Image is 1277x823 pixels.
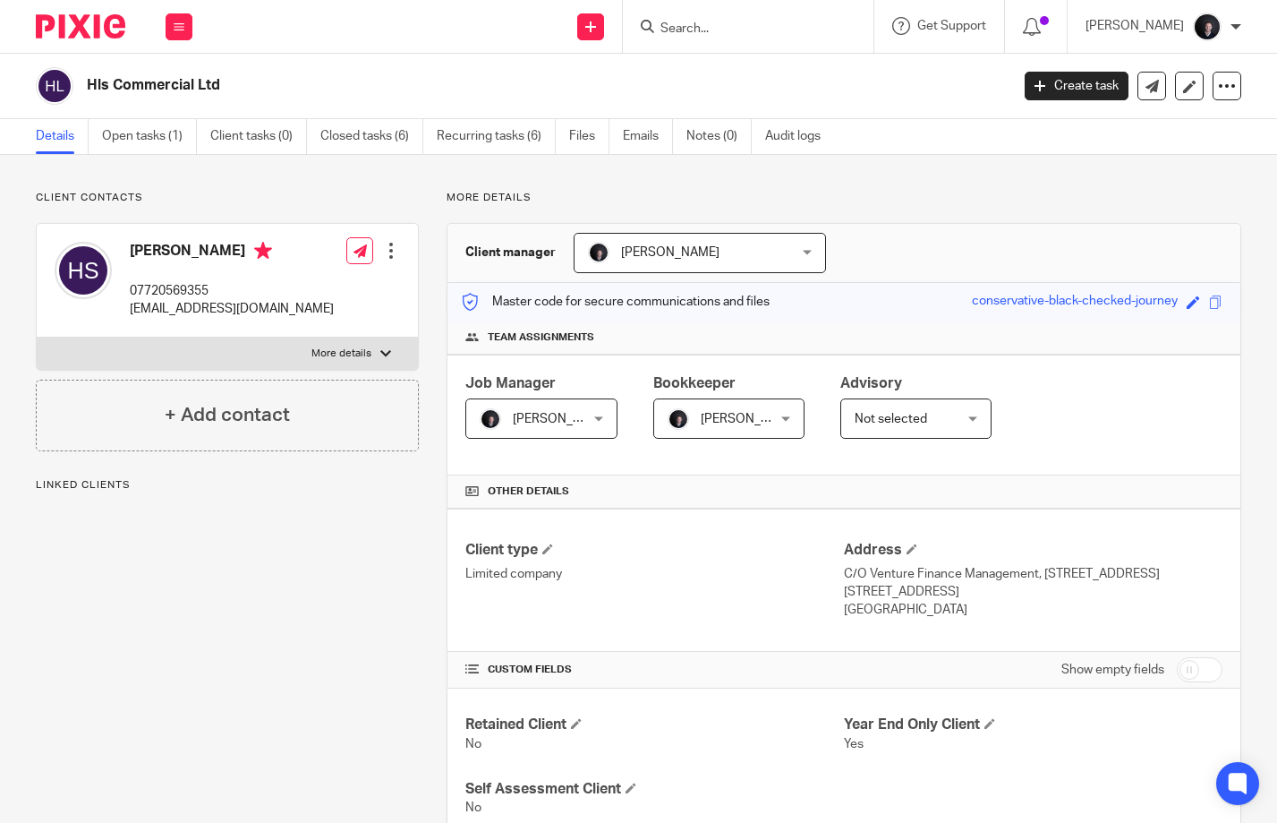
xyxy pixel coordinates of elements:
img: 455A2509.jpg [480,408,501,430]
h4: + Add contact [165,401,290,429]
img: 455A2509.jpg [588,242,609,263]
span: Not selected [855,413,927,425]
img: 455A2509.jpg [668,408,689,430]
span: Job Manager [465,376,556,390]
p: Client contacts [36,191,419,205]
div: conservative-black-checked-journey [972,292,1178,313]
a: Files [569,119,609,154]
h2: Hls Commercial Ltd [87,76,815,95]
a: Details [36,119,89,154]
a: Client tasks (0) [210,119,307,154]
a: Create task [1025,72,1128,100]
span: [PERSON_NAME] [513,413,611,425]
img: 455A2509.jpg [1193,13,1222,41]
a: Audit logs [765,119,834,154]
img: svg%3E [36,67,73,105]
p: Limited company [465,565,844,583]
span: [PERSON_NAME] [701,413,799,425]
p: C/O Venture Finance Management, [STREET_ADDRESS] [844,565,1222,583]
p: [GEOGRAPHIC_DATA] [844,601,1222,619]
span: No [465,802,481,814]
h3: Client manager [465,244,556,261]
p: Linked clients [36,478,419,493]
h4: CUSTOM FIELDS [465,663,844,677]
span: Advisory [840,376,902,390]
h4: Year End Only Client [844,716,1222,734]
a: Emails [623,119,673,154]
h4: Self Assessment Client [465,780,844,799]
p: 07720569355 [130,282,334,300]
h4: Address [844,541,1222,560]
h4: [PERSON_NAME] [130,242,334,264]
span: [PERSON_NAME] [621,246,719,259]
p: More details [311,347,371,361]
a: Notes (0) [686,119,752,154]
p: [EMAIL_ADDRESS][DOMAIN_NAME] [130,300,334,318]
span: No [465,738,481,750]
a: Closed tasks (6) [320,119,423,154]
h4: Retained Client [465,716,844,734]
label: Show empty fields [1061,661,1164,679]
p: [PERSON_NAME] [1085,17,1184,35]
i: Primary [254,242,272,260]
p: Master code for secure communications and files [461,293,770,311]
p: More details [447,191,1241,205]
p: [STREET_ADDRESS] [844,583,1222,601]
a: Recurring tasks (6) [437,119,556,154]
a: Open tasks (1) [102,119,197,154]
span: Yes [844,738,864,750]
h4: Client type [465,541,844,560]
img: Pixie [36,14,125,39]
input: Search [659,21,820,38]
span: Team assignments [488,330,594,345]
span: Bookkeeper [653,376,736,390]
span: Other details [488,484,569,499]
span: Get Support [917,20,986,32]
img: svg%3E [55,242,112,299]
